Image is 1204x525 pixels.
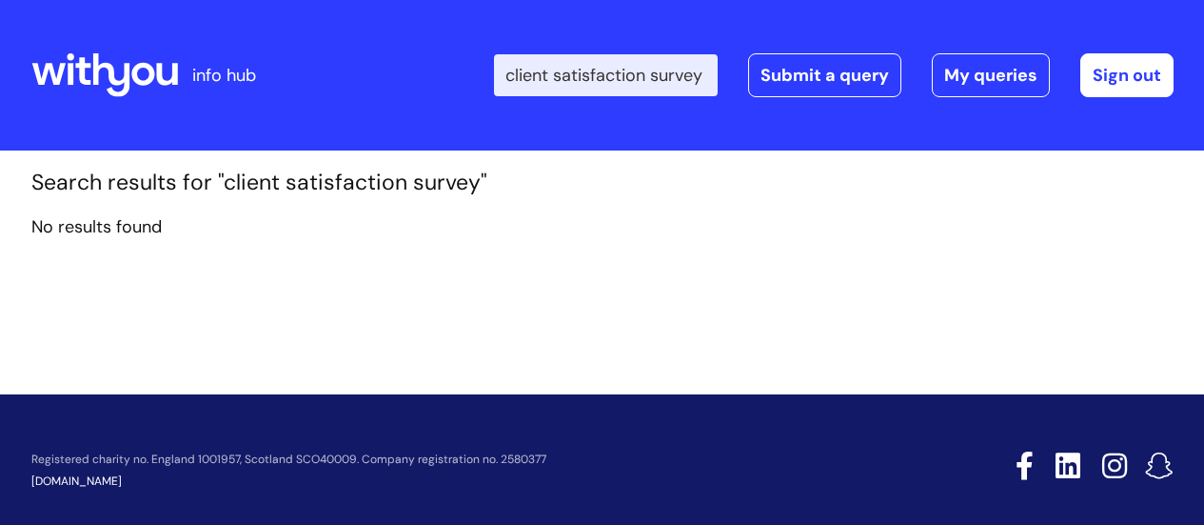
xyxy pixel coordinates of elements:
[494,53,1174,97] div: | -
[31,212,1174,242] p: No results found
[31,474,122,489] a: [DOMAIN_NAME]
[494,54,718,96] input: Search
[192,60,256,91] p: info hub
[1080,53,1174,97] a: Sign out
[748,53,901,97] a: Submit a query
[31,454,880,466] p: Registered charity no. England 1001957, Scotland SCO40009. Company registration no. 2580377
[932,53,1050,97] a: My queries
[31,170,1174,196] h1: Search results for "client satisfaction survey"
